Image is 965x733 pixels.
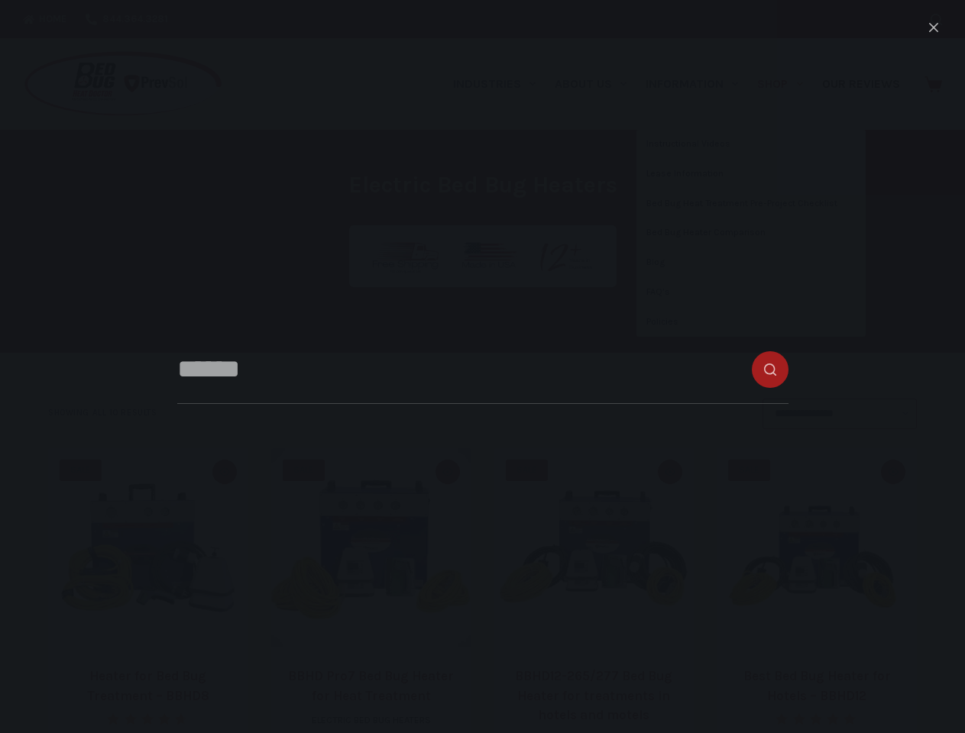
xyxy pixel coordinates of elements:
img: Prevsol/Bed Bug Heat Doctor [23,50,223,118]
a: Best Bed Bug Heater for Hotels - BBHD12 [717,448,917,648]
a: BBHD Pro7 Bed Bug Heater for Heat Treatment [271,448,471,648]
a: About Us [545,38,636,130]
a: Policies [636,308,866,337]
a: Heater for Bed Bug Treatment – BBHD8 [87,668,209,703]
button: Search [931,14,942,25]
h1: Electric Bed Bug Heaters [196,168,769,202]
a: Electric Bed Bug Heaters [312,715,431,725]
a: Our Reviews [812,38,909,130]
div: Rated 5.00 out of 5 [776,713,857,725]
a: Shop [748,38,812,130]
a: Bed Bug Heater Comparison [636,218,866,247]
a: Best Bed Bug Heater for Hotels – BBHD12 [743,668,891,703]
span: SALE [60,460,102,481]
a: Instructional Videos [636,130,866,159]
a: BBHD12-265/277 Bed Bug Heater for treatments in hotels and motels [494,448,695,648]
a: BBHD12-265/277 Bed Bug Heater for treatments in hotels and motels [515,668,672,722]
span: SALE [283,460,325,481]
button: Open LiveChat chat widget [12,6,58,52]
span: SALE [506,460,548,481]
a: Information [636,38,748,130]
div: Rated 4.67 out of 5 [107,713,189,725]
button: Quick view toggle [881,460,905,484]
a: Lease Information [636,160,866,189]
select: Shop order [763,399,917,429]
a: BBHD Pro7 Bed Bug Heater for Heat Treatment [288,668,454,703]
a: FAQ’s [636,278,866,307]
a: Bed Bug Heat Treatment Pre-Project Checklist [636,189,866,218]
a: Industries [443,38,545,130]
a: Blog [636,248,866,277]
span: SALE [728,460,770,481]
a: Heater for Bed Bug Treatment - BBHD8 [48,448,248,648]
nav: Primary [443,38,909,130]
button: Quick view toggle [212,460,237,484]
p: Showing all 10 results [48,406,157,420]
button: Quick view toggle [436,460,460,484]
button: Quick view toggle [658,460,682,484]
